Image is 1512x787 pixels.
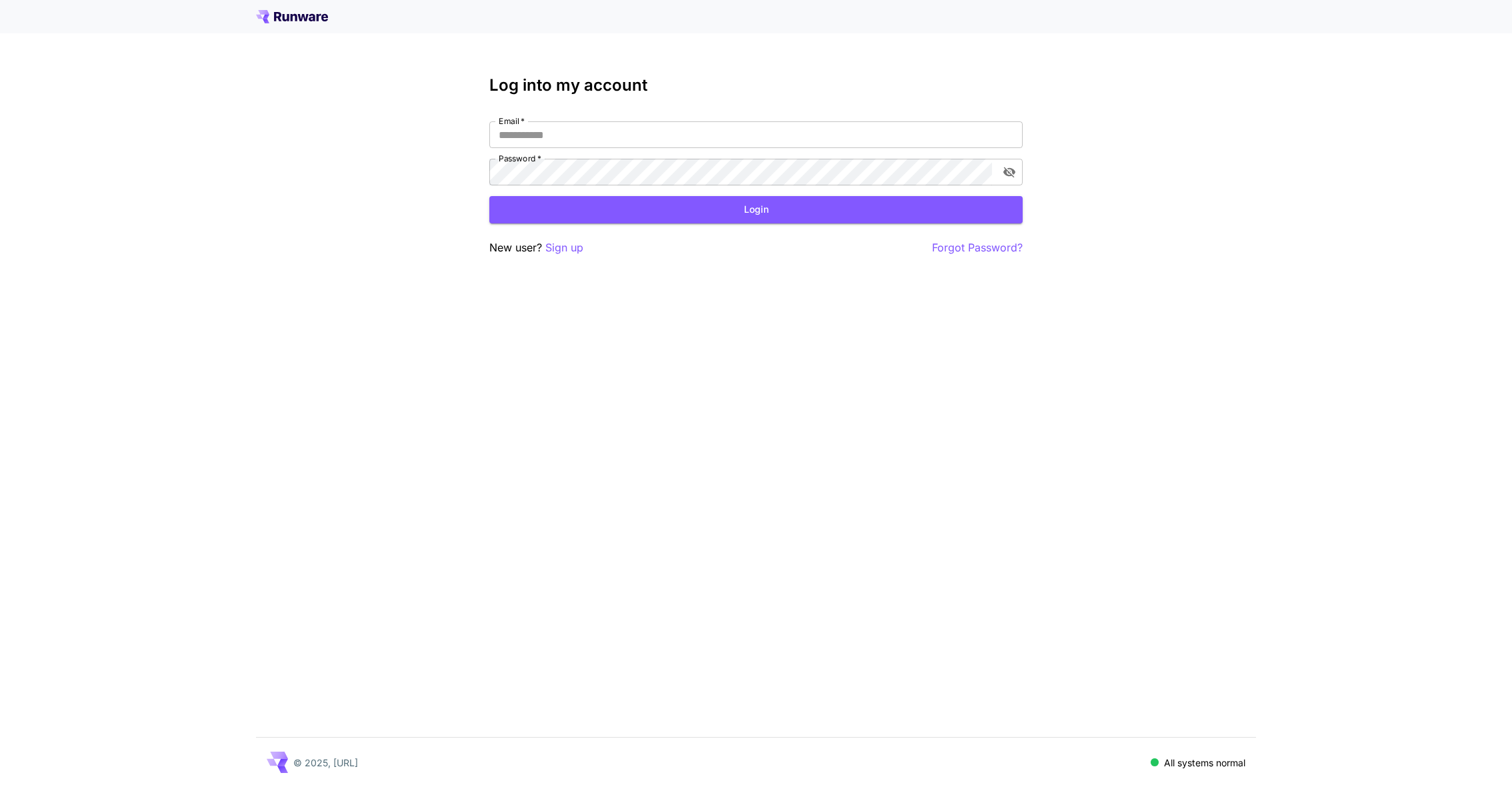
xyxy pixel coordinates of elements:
p: © 2025, [URL] [293,756,358,770]
label: Password [499,153,541,164]
h3: Log into my account [489,76,1023,95]
p: New user? [489,239,583,256]
p: All systems normal [1164,756,1245,770]
label: Email [499,115,525,127]
button: Forgot Password? [932,239,1023,256]
button: Sign up [545,239,583,256]
button: Login [489,196,1023,223]
button: toggle password visibility [997,160,1021,184]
